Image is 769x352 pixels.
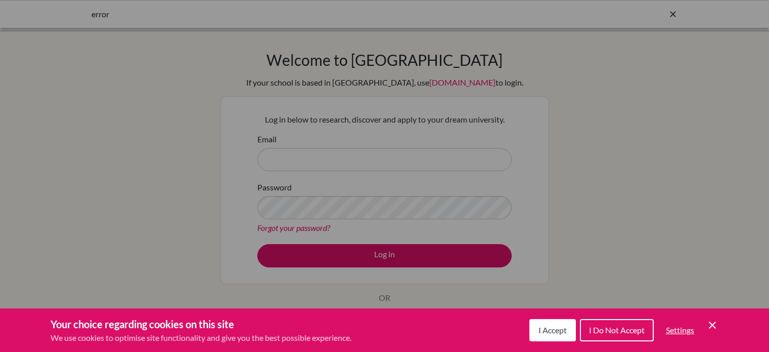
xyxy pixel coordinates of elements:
span: I Do Not Accept [589,325,645,335]
h3: Your choice regarding cookies on this site [51,317,351,332]
button: I Do Not Accept [580,319,654,341]
button: Settings [658,320,702,340]
button: Save and close [706,319,718,331]
button: I Accept [529,319,576,341]
span: Settings [666,325,694,335]
p: We use cookies to optimise site functionality and give you the best possible experience. [51,332,351,344]
span: I Accept [538,325,567,335]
